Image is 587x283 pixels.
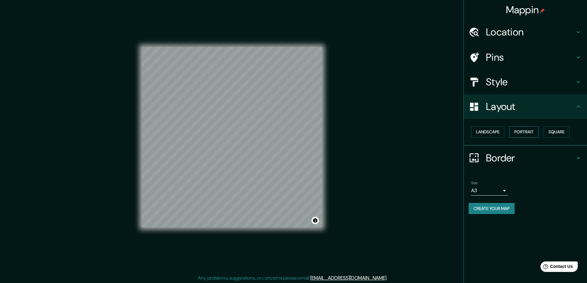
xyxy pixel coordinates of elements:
div: Layout [464,94,587,119]
div: Border [464,146,587,170]
button: Create your map [469,203,515,214]
div: . [388,274,389,282]
div: Style [464,70,587,94]
a: [EMAIL_ADDRESS][DOMAIN_NAME] [310,275,386,281]
h4: Location [486,26,575,38]
iframe: Help widget launcher [532,259,580,276]
label: Size [471,180,478,185]
div: Location [464,20,587,44]
p: Any problems, suggestions, or concerns please email . [198,274,387,282]
button: Square [544,126,569,138]
img: pin-icon.png [540,8,545,13]
h4: Border [486,152,575,164]
button: Landscape [471,126,504,138]
div: A3 [471,186,508,196]
button: Toggle attribution [312,217,319,224]
h4: Layout [486,100,575,113]
h4: Pins [486,51,575,63]
div: Pins [464,45,587,70]
h4: Style [486,76,575,88]
canvas: Map [142,47,322,227]
button: Portrait [509,126,539,138]
h4: Mappin [506,4,545,16]
div: . [387,274,388,282]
